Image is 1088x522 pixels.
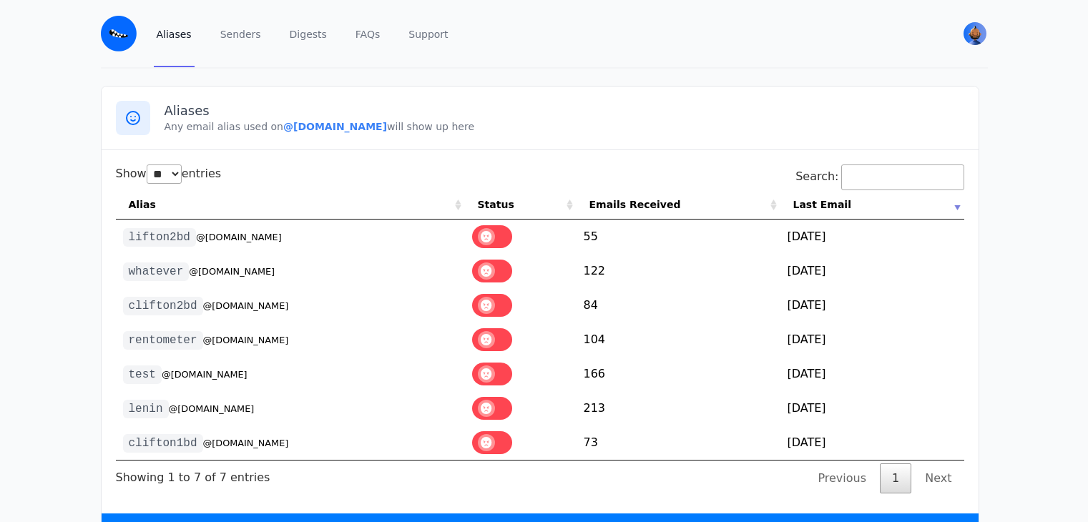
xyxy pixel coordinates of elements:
[123,434,203,453] code: clifton1bd
[780,288,964,322] td: [DATE]
[203,438,289,448] small: @[DOMAIN_NAME]
[196,232,282,242] small: @[DOMAIN_NAME]
[780,190,964,220] th: Last Email: activate to sort column ascending
[964,22,986,45] img: Lenin's Avatar
[165,119,964,134] p: Any email alias used on will show up here
[169,403,255,414] small: @[DOMAIN_NAME]
[123,400,169,418] code: lenin
[577,254,780,288] td: 122
[189,266,275,277] small: @[DOMAIN_NAME]
[780,357,964,391] td: [DATE]
[577,391,780,425] td: 213
[805,463,878,493] a: Previous
[101,16,137,51] img: Email Monster
[780,254,964,288] td: [DATE]
[203,335,289,345] small: @[DOMAIN_NAME]
[162,369,248,380] small: @[DOMAIN_NAME]
[962,21,988,46] button: User menu
[780,220,964,254] td: [DATE]
[283,121,387,132] b: @[DOMAIN_NAME]
[116,461,270,486] div: Showing 1 to 7 of 7 entries
[123,297,203,315] code: clifton2bd
[577,322,780,357] td: 104
[795,169,964,183] label: Search:
[913,463,964,493] a: Next
[880,463,911,493] a: 1
[841,164,964,190] input: Search:
[577,190,780,220] th: Emails Received: activate to sort column ascending
[577,220,780,254] td: 55
[116,190,465,220] th: Alias: activate to sort column ascending
[577,425,780,460] td: 73
[123,331,203,350] code: rentometer
[165,102,964,119] h3: Aliases
[123,228,196,247] code: lifton2bd
[780,322,964,357] td: [DATE]
[203,300,289,311] small: @[DOMAIN_NAME]
[577,357,780,391] td: 166
[147,164,182,184] select: Showentries
[780,425,964,460] td: [DATE]
[123,365,162,384] code: test
[123,262,190,281] code: whatever
[780,391,964,425] td: [DATE]
[465,190,577,220] th: Status: activate to sort column ascending
[577,288,780,322] td: 84
[116,167,222,180] label: Show entries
